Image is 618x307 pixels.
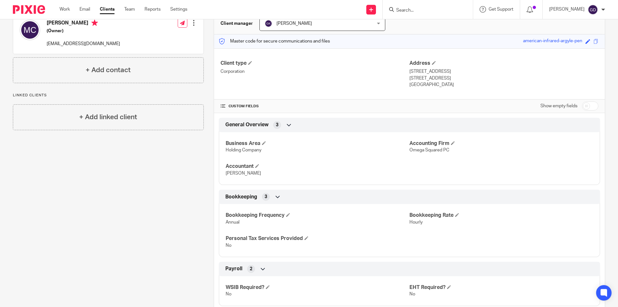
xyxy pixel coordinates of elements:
a: Settings [170,6,187,13]
h4: [PERSON_NAME] [47,20,120,28]
h4: + Add contact [86,65,131,75]
h4: EHT Required? [409,284,593,291]
span: 3 [265,194,267,200]
h3: Client manager [220,20,253,27]
span: 2 [250,266,252,272]
span: No [409,292,415,296]
img: svg%3E [265,20,272,27]
span: Payroll [225,265,242,272]
label: Show empty fields [540,103,577,109]
span: Bookkeeping [225,194,257,200]
div: american-infrared-argyle-pen [523,38,582,45]
span: Hourly [409,220,423,225]
h4: WSIB Required? [226,284,409,291]
span: [PERSON_NAME] [226,171,261,176]
h4: Client type [220,60,409,67]
h5: (Owner) [47,28,120,34]
span: Holding Company [226,148,261,152]
h4: Personal Tax Services Provided [226,235,409,242]
input: Search [396,8,454,14]
p: [GEOGRAPHIC_DATA] [409,82,598,88]
h4: CUSTOM FIELDS [220,104,409,109]
img: svg%3E [588,5,598,15]
span: No [226,292,231,296]
p: [EMAIL_ADDRESS][DOMAIN_NAME] [47,41,120,47]
span: No [226,243,231,248]
a: Team [124,6,135,13]
h4: Accounting Firm [409,140,593,147]
p: Master code for secure communications and files [219,38,330,44]
p: Corporation [220,68,409,75]
a: Work [60,6,70,13]
span: Omega Squared PC [409,148,449,152]
h4: Bookkeeping Frequency [226,212,409,219]
span: Get Support [489,7,513,12]
a: Email [80,6,90,13]
h4: Address [409,60,598,67]
p: [STREET_ADDRESS] [409,75,598,82]
p: [STREET_ADDRESS] [409,68,598,75]
span: 3 [276,122,278,128]
span: General Overview [225,121,268,128]
img: svg%3E [20,20,40,40]
h4: Bookkeeping Rate [409,212,593,219]
img: Pixie [13,5,45,14]
p: Linked clients [13,93,204,98]
a: Clients [100,6,115,13]
i: Primary [91,20,98,26]
h4: Accountant [226,163,409,170]
h4: Business Area [226,140,409,147]
span: [PERSON_NAME] [276,21,312,26]
h4: + Add linked client [79,112,137,122]
span: Annual [226,220,239,225]
a: Reports [145,6,161,13]
p: [PERSON_NAME] [549,6,585,13]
